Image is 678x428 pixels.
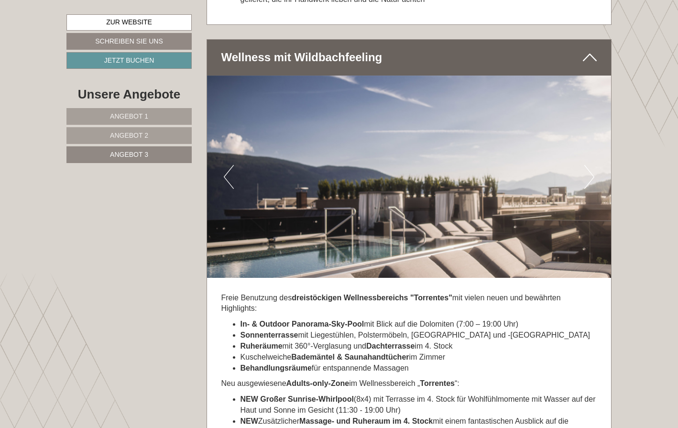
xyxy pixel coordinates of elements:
[420,379,455,387] strong: Torrentes
[66,86,192,103] div: Unsere Angebote
[66,52,192,69] a: Jetzt buchen
[241,394,597,416] li: (8x4) mit Terrasse im 4. Stock für Wohlfühlmomente mit Wasser auf der Haut und Sonne im Gesicht (...
[66,14,192,31] a: Zur Website
[66,33,192,50] a: Schreiben Sie uns
[291,353,409,361] strong: Bademäntel & Saunahandtücher
[299,417,433,425] strong: Massage- und Ruheraum im 4. Stock
[366,342,415,350] strong: Dachterrasse
[241,417,258,425] strong: NEW
[286,379,350,387] strong: Adults-only-Zone
[110,112,148,120] span: Angebot 1
[241,364,312,372] strong: Behandlungsräume
[241,342,283,350] strong: Ruheräume
[241,331,298,339] strong: Sonnenterrasse
[584,165,594,189] button: Next
[260,395,354,403] strong: Großer Sunrise-Whirlpool
[241,341,597,352] li: mit 360°-Verglasung und im 4. Stock
[241,352,597,363] li: Kuschelweiche im Zimmer
[241,319,597,330] li: mit Blick auf die Dolomiten (7:00 – 19:00 Uhr)
[241,395,258,403] strong: NEW
[292,294,452,302] strong: dreistöckigen Wellnessbereichs "Torrentes"
[221,293,597,315] p: Freie Benutzung des mit vielen neuen und bewährten Highlights:
[241,320,364,328] strong: In- & Outdoor Panorama-Sky-Pool
[241,330,597,341] li: mit Liegestühlen, Polstermöbeln, [GEOGRAPHIC_DATA] und -[GEOGRAPHIC_DATA]
[224,165,234,189] button: Previous
[241,363,597,374] li: für entspannende Massagen
[110,151,148,158] span: Angebot 3
[207,40,612,75] div: Wellness mit Wildbachfeeling
[221,378,597,389] p: Neu ausgewiesene im Wellnessbereich „ “:
[110,132,148,139] span: Angebot 2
